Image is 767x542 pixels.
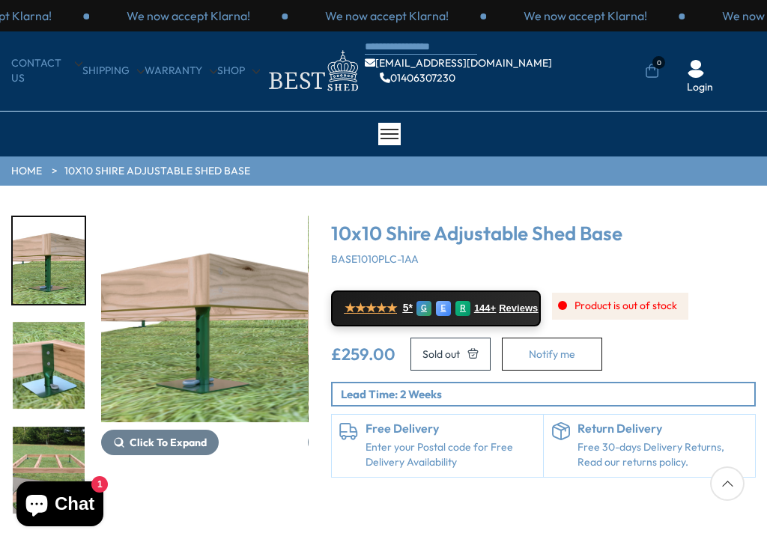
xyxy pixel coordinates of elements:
a: 10x10 Shire Adjustable Shed Base [64,164,250,179]
img: logo [260,46,365,95]
a: Shipping [82,64,145,79]
p: Lead Time: 2 Weeks [341,386,754,402]
h3: 10x10 Shire Adjustable Shed Base [331,223,756,245]
a: Warranty [145,64,217,79]
div: 2 / 3 [486,7,685,24]
button: Add to Cart [410,338,491,371]
span: Click To Expand [130,436,207,449]
span: 0 [652,56,665,69]
p: Free 30-days Delivery Returns, Read our returns policy. [577,440,748,469]
button: Notify me [502,338,602,371]
div: Product is out of stock [552,293,688,320]
a: 01406307230 [380,73,455,83]
div: E [436,301,451,316]
div: 2 / 5 [11,320,86,410]
button: Click To Expand [101,430,219,455]
a: CONTACT US [11,56,82,85]
div: 3 / 3 [89,7,288,24]
h6: Free Delivery [366,422,536,436]
img: Adjustbaseheight2_d3599b39-931d-471b-a050-f097fa9d181a_200x200.jpg [13,427,85,514]
a: Enter your Postal code for Free Delivery Availability [366,440,536,469]
a: HOME [11,164,42,179]
p: We now accept Klarna! [524,7,647,24]
inbox-online-store-chat: Shopify online store chat [12,481,108,530]
a: [EMAIL_ADDRESS][DOMAIN_NAME] [365,58,552,68]
span: Sold out [422,349,460,359]
a: ★★★★★ 5* G E R 144+ Reviews [331,290,541,326]
h6: Return Delivery [577,422,748,436]
span: ★★★★★ [345,301,397,315]
img: Adjustbaseheightlow_2ec8a162-e60b-4cd7-94f9-ace2c889b2b1_200x200.jpg [13,322,85,409]
div: 1 / 5 [101,216,308,515]
a: Shop [217,64,260,79]
p: We now accept Klarna! [325,7,449,24]
div: 3 / 5 [11,425,86,515]
img: adjustbaseheighthigh_4ade4dbc-cadb-4cd5-9e55-9a095da95859_200x200.jpg [13,217,85,304]
img: User Icon [687,60,705,78]
div: 1 / 3 [288,7,486,24]
span: Reviews [499,302,538,314]
img: 10x10 Shire Adjustable Shed Base [308,216,515,422]
div: 2 / 5 [308,216,515,515]
img: 10x10 Shire Adjustable Shed Base [101,216,308,422]
div: R [455,301,470,316]
p: We now accept Klarna! [127,7,250,24]
div: G [416,301,431,316]
a: 0 [645,64,659,79]
div: 1 / 5 [11,216,86,305]
a: Login [687,80,713,95]
span: BASE1010PLC-1AA [331,252,419,266]
span: 144+ [474,302,496,314]
ins: £259.00 [331,346,395,362]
